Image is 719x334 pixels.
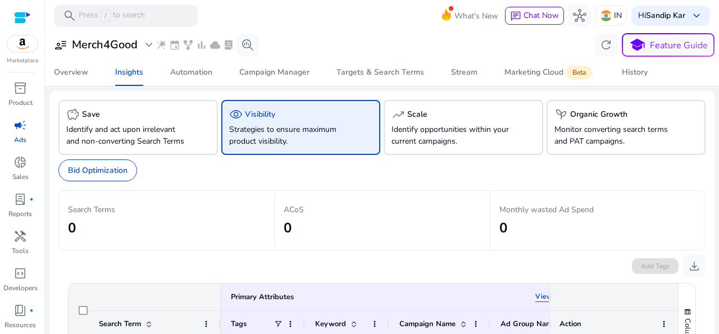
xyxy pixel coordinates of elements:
[622,33,715,57] button: schoolFeature Guide
[142,38,156,52] span: expand_more
[3,283,38,293] p: Developers
[63,9,76,22] span: search
[29,308,34,313] span: fiber_manual_record
[54,68,88,76] div: Overview
[236,34,259,56] button: search_insights
[284,220,481,236] h2: 0
[566,66,593,79] span: Beta
[169,39,180,51] span: event
[599,38,613,52] span: refresh
[13,81,27,95] span: inventory_2
[12,172,29,182] p: Sales
[231,319,247,329] span: Tags
[284,204,481,216] p: ACoS
[66,123,186,147] p: Identify and act upon irrelevant and non-converting Search Terms
[524,10,559,21] span: Chat Now
[13,193,27,206] span: lab_profile
[7,57,38,65] p: Marketplace
[170,68,212,76] div: Automation
[570,110,627,120] h5: Organic Growth
[614,6,622,25] p: IN
[79,10,145,22] p: Press to search
[629,37,645,53] span: school
[683,255,706,277] button: download
[12,246,29,256] p: Tools
[573,9,586,22] span: hub
[82,110,100,120] h5: Save
[229,108,243,121] span: visibility
[504,68,595,77] div: Marketing Cloud
[13,155,27,169] span: donut_small
[568,4,591,27] button: hub
[68,204,265,216] p: Search Terms
[231,292,294,302] div: Primary Attributes
[499,220,696,236] h2: 0
[690,9,703,22] span: keyboard_arrow_down
[54,38,67,52] span: user_attributes
[554,123,674,147] p: Monitor converting search terms and PAT campaigns.
[650,39,708,52] p: Feature Guide
[115,68,143,76] div: Insights
[451,68,477,76] div: Stream
[336,68,424,76] div: Targets & Search Terms
[239,68,310,76] div: Campaign Manager
[595,34,617,56] button: refresh
[8,209,32,219] p: Reports
[399,319,456,329] span: Campaign Name
[554,108,568,121] span: psychiatry
[688,259,701,273] span: download
[241,38,254,52] span: search_insights
[646,10,685,21] b: Sandip Kar
[66,108,80,121] span: savings
[8,98,33,108] p: Product
[14,135,26,145] p: Ads
[68,164,128,176] p: Bid Optimization
[13,267,27,280] span: code_blocks
[454,6,498,26] span: What's New
[559,319,581,329] span: Action
[245,110,275,120] h5: Visibility
[99,319,141,329] span: Search Term
[7,35,38,52] img: amazon.svg
[500,319,556,329] span: Ad Group Name
[600,10,612,21] img: in.svg
[229,123,349,147] p: Strategies to ensure maximum product visibility.
[13,304,27,317] span: book_4
[183,39,194,51] span: family_history
[392,108,405,121] span: trending_up
[68,220,265,236] h2: 0
[101,10,111,22] span: /
[622,68,648,76] div: History
[407,110,427,120] h5: Scale
[315,319,346,329] span: Keyword
[499,204,696,216] p: Monthly wasted Ad Spend
[13,230,27,243] span: handyman
[4,320,36,330] p: Resources
[196,39,207,51] span: bar_chart
[505,7,564,25] button: chatChat Now
[223,39,234,51] span: lab_profile
[156,39,167,51] span: wand_stars
[392,123,511,147] p: Identify opportunities within your current campaigns.
[210,39,221,51] span: cloud
[638,12,685,20] p: Hi
[13,118,27,132] span: campaign
[29,197,34,202] span: fiber_manual_record
[72,38,138,52] h3: Merch4Good
[510,11,521,22] span: chat
[535,292,570,301] p: View More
